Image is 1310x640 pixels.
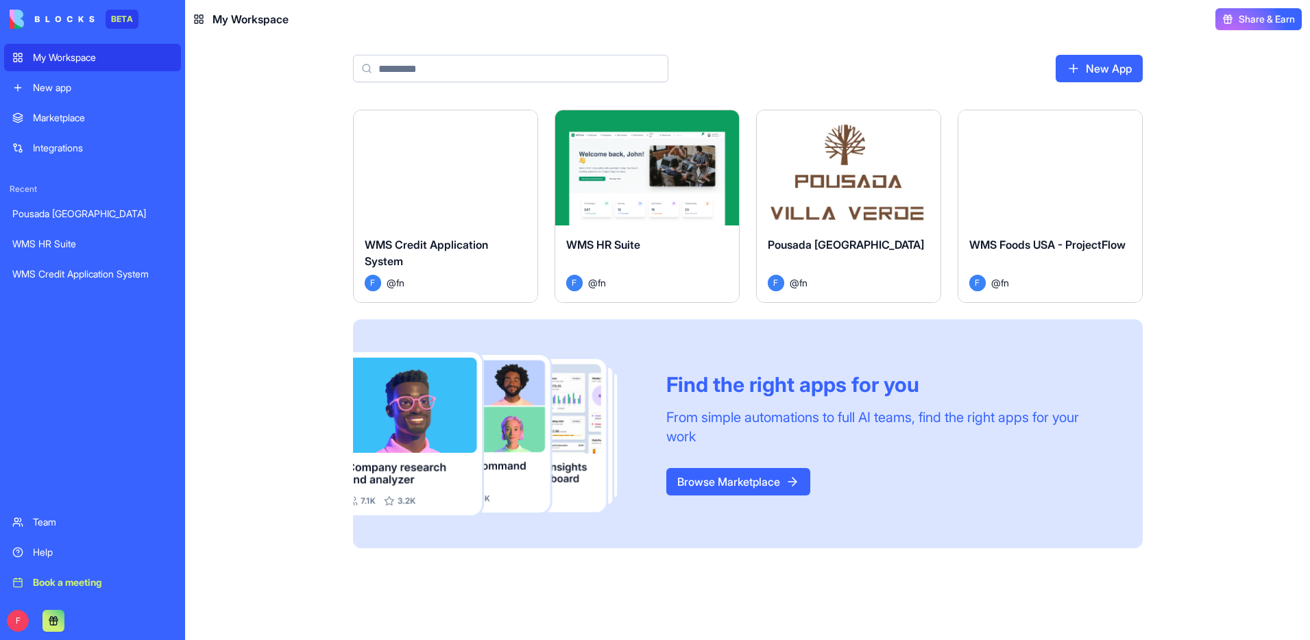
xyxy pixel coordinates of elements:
div: Team [33,515,173,529]
div: Find the right apps for you [666,372,1110,397]
div: Book a meeting [33,576,173,589]
span: F [7,610,29,632]
a: Pousada [GEOGRAPHIC_DATA] [4,200,181,227]
span: fn [1001,275,1009,290]
div: Integrations [33,141,173,155]
a: New app [4,74,181,101]
a: WMS Foods USA - ProjectFlowF@fn [958,110,1143,303]
img: logo [10,10,95,29]
span: Recent [4,184,181,195]
div: Pousada [GEOGRAPHIC_DATA] [12,207,173,221]
a: Team [4,508,181,536]
a: Help [4,539,181,566]
a: Marketplace [4,104,181,132]
div: WMS HR Suite [12,237,173,251]
a: BETA [10,10,138,29]
a: WMS Credit Application SystemF@fn [353,110,538,303]
span: WMS Foods USA - ProjectFlow [969,238,1126,251]
span: F [969,275,986,291]
div: Marketplace [33,111,173,125]
div: My Workspace [33,51,173,64]
a: New App [1056,55,1143,82]
span: fn [396,275,404,290]
a: Browse Marketplace [666,468,810,495]
span: fn [598,275,606,290]
div: From simple automations to full AI teams, find the right apps for your work [666,408,1110,446]
a: Integrations [4,134,181,162]
span: F [365,275,381,291]
a: WMS HR SuiteF@fn [555,110,740,303]
div: Help [33,545,173,559]
span: @ [991,275,1001,290]
span: Pousada [GEOGRAPHIC_DATA] [768,238,924,251]
span: F [768,275,784,291]
span: WMS HR Suite [566,238,640,251]
div: New app [33,81,173,95]
span: Share & Earn [1239,12,1295,26]
div: WMS Credit Application System [12,267,173,281]
a: WMS Credit Application System [4,260,181,288]
span: WMS Credit Application System [365,238,488,268]
img: Frame_181_egmpey.png [353,352,644,516]
button: Share & Earn [1215,8,1302,30]
a: My Workspace [4,44,181,71]
span: F [566,275,583,291]
span: @ [790,275,799,290]
a: Book a meeting [4,569,181,596]
div: BETA [106,10,138,29]
span: @ [387,275,396,290]
span: @ [588,275,598,290]
a: WMS HR Suite [4,230,181,258]
span: fn [799,275,808,290]
a: Pousada [GEOGRAPHIC_DATA]F@fn [756,110,941,303]
span: My Workspace [213,11,289,27]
